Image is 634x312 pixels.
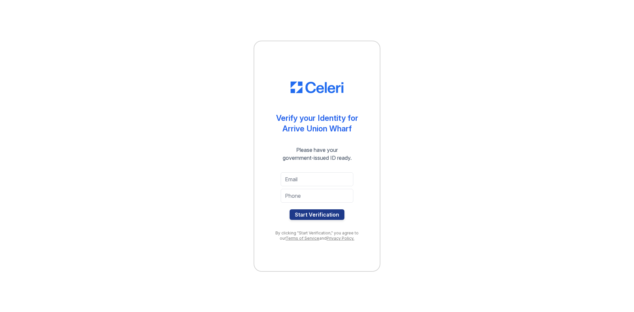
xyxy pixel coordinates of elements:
[281,189,353,203] input: Phone
[281,172,353,186] input: Email
[267,230,367,241] div: By clicking "Start Verification," you agree to our and
[286,236,319,241] a: Terms of Service
[327,236,354,241] a: Privacy Policy.
[291,82,343,93] img: CE_Logo_Blue-a8612792a0a2168367f1c8372b55b34899dd931a85d93a1a3d3e32e68fde9ad4.png
[290,209,344,220] button: Start Verification
[271,146,364,162] div: Please have your government-issued ID ready.
[276,113,358,134] div: Verify your Identity for Arrive Union Wharf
